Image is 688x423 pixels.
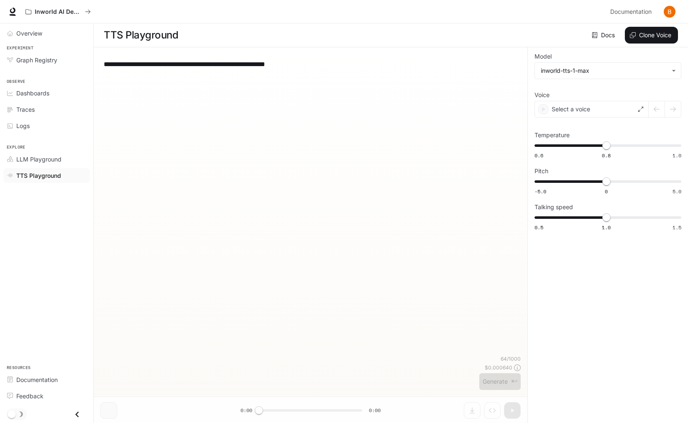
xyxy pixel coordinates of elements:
[485,364,512,371] p: $ 0.000640
[16,155,61,164] span: LLM Playground
[535,63,681,79] div: inworld-tts-1-max
[68,406,87,423] button: Close drawer
[3,86,90,100] a: Dashboards
[625,27,678,44] button: Clone Voice
[605,188,608,195] span: 0
[3,372,90,387] a: Documentation
[535,168,548,174] p: Pitch
[664,6,675,18] img: User avatar
[535,54,552,59] p: Model
[673,224,681,231] span: 1.5
[16,29,42,38] span: Overview
[3,26,90,41] a: Overview
[3,389,90,403] a: Feedback
[673,188,681,195] span: 5.0
[3,102,90,117] a: Traces
[610,7,652,17] span: Documentation
[535,132,570,138] p: Temperature
[16,171,61,180] span: TTS Playground
[535,204,573,210] p: Talking speed
[535,152,543,159] span: 0.6
[661,3,678,20] button: User avatar
[3,118,90,133] a: Logs
[16,56,57,64] span: Graph Registry
[104,27,178,44] h1: TTS Playground
[607,3,658,20] a: Documentation
[16,121,30,130] span: Logs
[501,355,521,362] p: 64 / 1000
[16,105,35,114] span: Traces
[16,392,43,400] span: Feedback
[8,409,16,418] span: Dark mode toggle
[552,105,590,113] p: Select a voice
[16,375,58,384] span: Documentation
[541,67,668,75] div: inworld-tts-1-max
[16,89,49,97] span: Dashboards
[3,152,90,167] a: LLM Playground
[590,27,618,44] a: Docs
[3,168,90,183] a: TTS Playground
[535,92,550,98] p: Voice
[602,152,611,159] span: 0.8
[35,8,82,15] p: Inworld AI Demos
[22,3,95,20] button: All workspaces
[3,53,90,67] a: Graph Registry
[673,152,681,159] span: 1.0
[602,224,611,231] span: 1.0
[535,224,543,231] span: 0.5
[535,188,546,195] span: -5.0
